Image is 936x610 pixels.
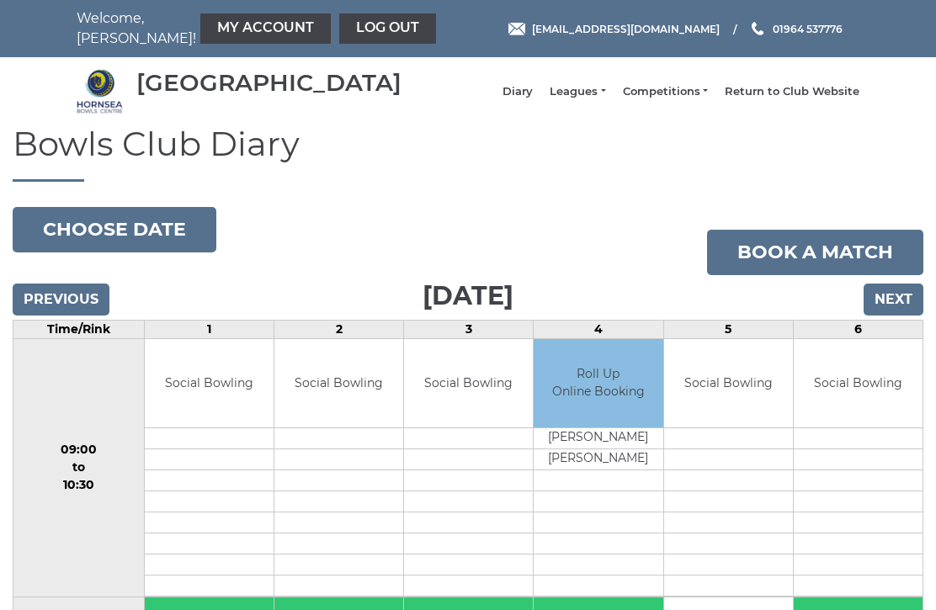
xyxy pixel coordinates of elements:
[623,84,708,99] a: Competitions
[534,427,662,448] td: [PERSON_NAME]
[550,84,605,99] a: Leagues
[77,68,123,114] img: Hornsea Bowls Centre
[144,321,274,339] td: 1
[663,321,793,339] td: 5
[664,339,793,427] td: Social Bowling
[339,13,436,44] a: Log out
[13,207,216,252] button: Choose date
[404,339,533,427] td: Social Bowling
[77,8,388,49] nav: Welcome, [PERSON_NAME]!
[274,339,403,427] td: Social Bowling
[13,321,145,339] td: Time/Rink
[136,70,402,96] div: [GEOGRAPHIC_DATA]
[707,230,923,275] a: Book a match
[534,448,662,469] td: [PERSON_NAME]
[200,13,331,44] a: My Account
[508,21,720,37] a: Email [EMAIL_ADDRESS][DOMAIN_NAME]
[145,339,274,427] td: Social Bowling
[793,321,923,339] td: 6
[508,23,525,35] img: Email
[725,84,859,99] a: Return to Club Website
[13,125,923,182] h1: Bowls Club Diary
[503,84,533,99] a: Diary
[749,21,843,37] a: Phone us 01964 537776
[864,284,923,316] input: Next
[404,321,534,339] td: 3
[752,22,763,35] img: Phone us
[274,321,403,339] td: 2
[13,339,145,597] td: 09:00 to 10:30
[534,321,663,339] td: 4
[13,284,109,316] input: Previous
[773,22,843,34] span: 01964 537776
[534,339,662,427] td: Roll Up Online Booking
[794,339,923,427] td: Social Bowling
[532,22,720,34] span: [EMAIL_ADDRESS][DOMAIN_NAME]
